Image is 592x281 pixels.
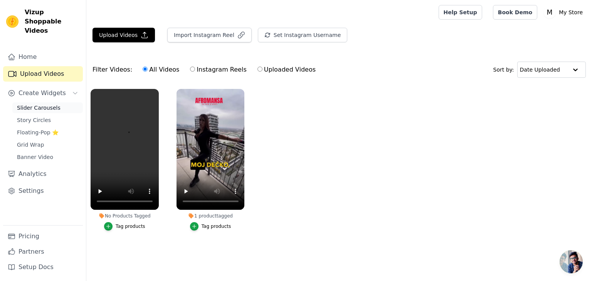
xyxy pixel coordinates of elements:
label: Uploaded Videos [257,65,316,75]
button: Create Widgets [3,85,83,101]
a: Partners [3,244,83,259]
input: Uploaded Videos [257,67,262,72]
input: Instagram Reels [190,67,195,72]
span: Grid Wrap [17,141,44,149]
text: M [547,8,553,16]
span: Vizup Shoppable Videos [25,8,80,35]
a: Setup Docs [3,259,83,275]
a: Pricing [3,229,83,244]
button: Upload Videos [92,28,155,42]
a: Banner Video [12,152,83,162]
div: Sort by: [493,62,586,78]
label: All Videos [142,65,180,75]
button: M My Store [543,5,586,19]
div: 1 product tagged [177,213,245,219]
a: Home [3,49,83,65]
a: Grid Wrap [12,139,83,150]
p: My Store [556,5,586,19]
span: Story Circles [17,116,51,124]
a: Floating-Pop ⭐ [12,127,83,138]
a: Book Demo [493,5,537,20]
div: Tag products [116,223,145,229]
button: Tag products [190,222,231,231]
div: No Products Tagged [91,213,159,219]
span: Slider Carousels [17,104,61,112]
a: Slider Carousels [12,102,83,113]
div: Tag products [202,223,231,229]
a: Open chat [560,250,583,273]
a: Help Setup [439,5,482,20]
button: Tag products [104,222,145,231]
a: Story Circles [12,115,83,125]
img: Vizup [6,15,18,28]
a: Analytics [3,166,83,182]
a: Settings [3,183,83,199]
a: Upload Videos [3,66,83,82]
button: Set Instagram Username [258,28,347,42]
span: Create Widgets [18,89,66,98]
input: All Videos [143,67,148,72]
label: Instagram Reels [190,65,247,75]
span: Banner Video [17,153,53,161]
span: Floating-Pop ⭐ [17,129,59,136]
div: Filter Videos: [92,61,320,79]
button: Import Instagram Reel [167,28,252,42]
